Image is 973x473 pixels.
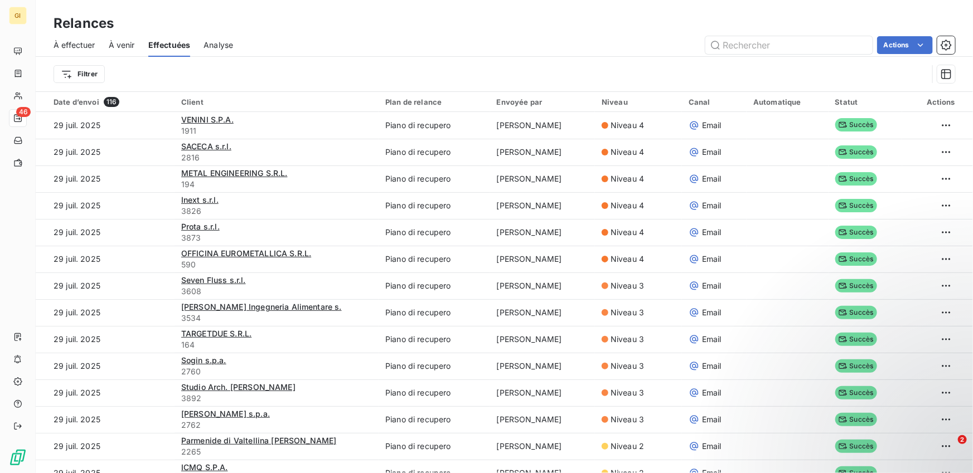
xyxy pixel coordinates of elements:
[611,360,644,372] span: Niveau 3
[379,433,490,460] td: Piano di recupero
[835,333,877,346] span: Succès
[36,299,175,326] td: 29 juil. 2025
[148,40,191,51] span: Effectuées
[379,246,490,272] td: Piano di recupero
[181,339,372,350] span: 164
[181,313,372,324] span: 3534
[835,199,877,212] span: Succès
[490,219,595,246] td: [PERSON_NAME]
[181,142,231,151] span: SACECA s.r.l.
[9,109,26,127] a: 46
[490,299,595,326] td: [PERSON_NAME]
[104,97,119,107] span: 116
[36,379,175,406] td: 29 juil. 2025
[16,107,31,117] span: 46
[181,259,372,270] span: 590
[379,165,490,192] td: Piano di recupero
[379,272,490,299] td: Piano di recupero
[181,206,372,217] span: 3826
[702,441,722,452] span: Email
[181,179,372,190] span: 194
[181,436,337,445] span: Parmenide di Valtellina [PERSON_NAME]
[36,219,175,246] td: 29 juil. 2025
[36,353,175,379] td: 29 juil. 2025
[611,441,644,452] span: Niveau 2
[181,355,226,365] span: Sogin s.p.a.
[490,246,595,272] td: [PERSON_NAME]
[181,232,372,243] span: 3873
[181,462,228,472] span: ICMQ S.P.A.
[835,226,877,239] span: Succès
[490,326,595,353] td: [PERSON_NAME]
[490,379,595,406] td: [PERSON_NAME]
[385,97,483,106] div: Plan de relance
[835,359,877,373] span: Succès
[611,147,644,158] span: Niveau 4
[379,326,490,353] td: Piano di recupero
[702,334,722,345] span: Email
[835,252,877,266] span: Succès
[9,7,27,25] div: GI
[611,173,644,184] span: Niveau 4
[702,253,722,265] span: Email
[181,393,372,404] span: 3892
[36,406,175,433] td: 29 juil. 2025
[36,192,175,219] td: 29 juil. 2025
[181,97,204,106] span: Client
[490,272,595,299] td: [PERSON_NAME]
[204,40,233,51] span: Analyse
[705,36,873,54] input: Rechercher
[379,139,490,165] td: Piano di recupero
[602,97,675,106] div: Niveau
[611,334,644,345] span: Niveau 3
[702,307,722,318] span: Email
[611,253,644,265] span: Niveau 4
[181,168,288,178] span: METAL ENGINEERING S.R.L.
[36,112,175,139] td: 29 juil. 2025
[490,139,595,165] td: [PERSON_NAME]
[181,366,372,377] span: 2760
[877,36,933,54] button: Actions
[958,435,967,444] span: 2
[379,406,490,433] td: Piano di recupero
[835,279,877,292] span: Succès
[181,222,220,231] span: Prota s.r.l.
[611,387,644,398] span: Niveau 3
[36,326,175,353] td: 29 juil. 2025
[611,307,644,318] span: Niveau 3
[835,145,877,159] span: Succès
[379,112,490,139] td: Piano di recupero
[490,353,595,379] td: [PERSON_NAME]
[54,97,168,107] div: Date d’envoi
[181,125,372,136] span: 1911
[379,379,490,406] td: Piano di recupero
[702,147,722,158] span: Email
[54,40,95,51] span: À effectuer
[36,246,175,272] td: 29 juil. 2025
[935,435,962,462] iframe: Intercom live chat
[54,13,114,33] h3: Relances
[36,272,175,299] td: 29 juil. 2025
[36,165,175,192] td: 29 juil. 2025
[36,433,175,460] td: 29 juil. 2025
[611,120,644,131] span: Niveau 4
[497,97,588,106] div: Envoyée par
[379,353,490,379] td: Piano di recupero
[379,219,490,246] td: Piano di recupero
[702,360,722,372] span: Email
[835,440,877,453] span: Succès
[181,409,270,418] span: [PERSON_NAME] s.p.a.
[490,112,595,139] td: [PERSON_NAME]
[702,280,722,291] span: Email
[611,280,644,291] span: Niveau 3
[702,200,722,211] span: Email
[835,172,877,186] span: Succès
[181,382,296,392] span: Studio Arch. [PERSON_NAME]
[181,446,372,457] span: 2265
[181,286,372,297] span: 3608
[702,387,722,398] span: Email
[611,200,644,211] span: Niveau 4
[181,420,372,431] span: 2762
[702,173,722,184] span: Email
[611,227,644,238] span: Niveau 4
